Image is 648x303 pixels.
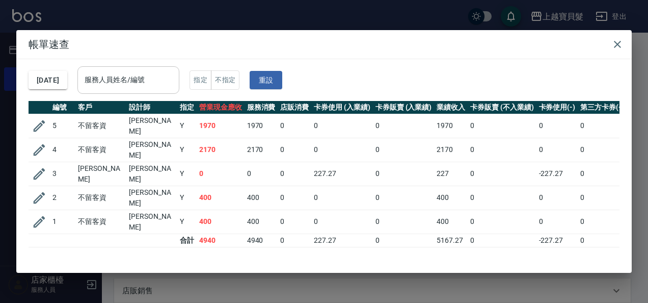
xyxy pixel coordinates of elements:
[211,70,239,90] button: 不指定
[29,71,67,90] button: [DATE]
[177,210,197,234] td: Y
[278,234,311,247] td: 0
[278,162,311,186] td: 0
[75,101,126,114] th: 客戶
[177,114,197,138] td: Y
[536,162,578,186] td: -227.27
[245,114,278,138] td: 1970
[373,138,435,162] td: 0
[434,186,468,210] td: 400
[197,186,245,210] td: 400
[434,234,468,247] td: 5167.27
[434,138,468,162] td: 2170
[278,186,311,210] td: 0
[536,114,578,138] td: 0
[126,162,177,186] td: [PERSON_NAME]
[75,210,126,234] td: 不留客資
[468,138,536,162] td: 0
[245,210,278,234] td: 400
[468,234,536,247] td: 0
[311,186,373,210] td: 0
[311,138,373,162] td: 0
[50,186,75,210] td: 2
[197,210,245,234] td: 400
[434,210,468,234] td: 400
[278,138,311,162] td: 0
[434,162,468,186] td: 227
[373,101,435,114] th: 卡券販賣 (入業績)
[250,71,282,90] button: 重設
[434,114,468,138] td: 1970
[373,114,435,138] td: 0
[311,101,373,114] th: 卡券使用 (入業績)
[245,234,278,247] td: 4940
[190,70,211,90] button: 指定
[311,234,373,247] td: 227.27
[197,162,245,186] td: 0
[578,210,627,234] td: 0
[245,101,278,114] th: 服務消費
[311,114,373,138] td: 0
[278,101,311,114] th: 店販消費
[245,162,278,186] td: 0
[50,114,75,138] td: 5
[50,138,75,162] td: 4
[311,210,373,234] td: 0
[197,138,245,162] td: 2170
[468,186,536,210] td: 0
[177,101,197,114] th: 指定
[75,114,126,138] td: 不留客資
[578,186,627,210] td: 0
[373,162,435,186] td: 0
[126,138,177,162] td: [PERSON_NAME]
[177,234,197,247] td: 合計
[468,101,536,114] th: 卡券販賣 (不入業績)
[311,162,373,186] td: 227.27
[373,234,435,247] td: 0
[126,210,177,234] td: [PERSON_NAME]
[468,210,536,234] td: 0
[536,234,578,247] td: -227.27
[197,234,245,247] td: 4940
[177,162,197,186] td: Y
[373,186,435,210] td: 0
[50,162,75,186] td: 3
[578,114,627,138] td: 0
[75,186,126,210] td: 不留客資
[245,138,278,162] td: 2170
[434,101,468,114] th: 業績收入
[197,114,245,138] td: 1970
[75,138,126,162] td: 不留客資
[177,186,197,210] td: Y
[50,101,75,114] th: 編號
[536,210,578,234] td: 0
[468,162,536,186] td: 0
[177,138,197,162] td: Y
[536,138,578,162] td: 0
[578,101,627,114] th: 第三方卡券(-)
[126,186,177,210] td: [PERSON_NAME]
[373,210,435,234] td: 0
[536,186,578,210] td: 0
[578,234,627,247] td: 0
[126,101,177,114] th: 設計師
[126,114,177,138] td: [PERSON_NAME]
[578,138,627,162] td: 0
[197,101,245,114] th: 營業現金應收
[578,162,627,186] td: 0
[536,101,578,114] th: 卡券使用(-)
[278,210,311,234] td: 0
[75,162,126,186] td: [PERSON_NAME]
[468,114,536,138] td: 0
[50,210,75,234] td: 1
[245,186,278,210] td: 400
[16,30,632,59] h2: 帳單速查
[278,114,311,138] td: 0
